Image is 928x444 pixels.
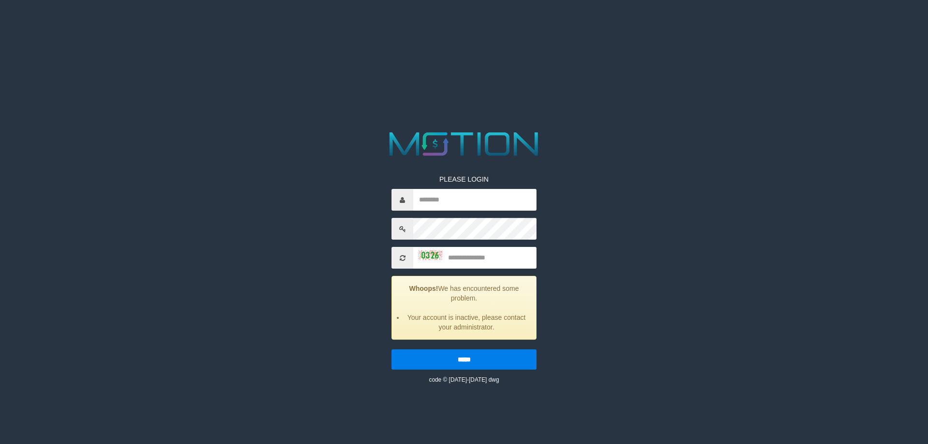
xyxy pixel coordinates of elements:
[409,285,438,292] strong: Whoops!
[404,313,529,332] li: Your account is inactive, please contact your administrator.
[429,376,499,383] small: code © [DATE]-[DATE] dwg
[383,128,545,160] img: MOTION_logo.png
[391,276,536,340] div: We has encountered some problem.
[418,250,442,260] img: captcha
[391,174,536,184] p: PLEASE LOGIN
